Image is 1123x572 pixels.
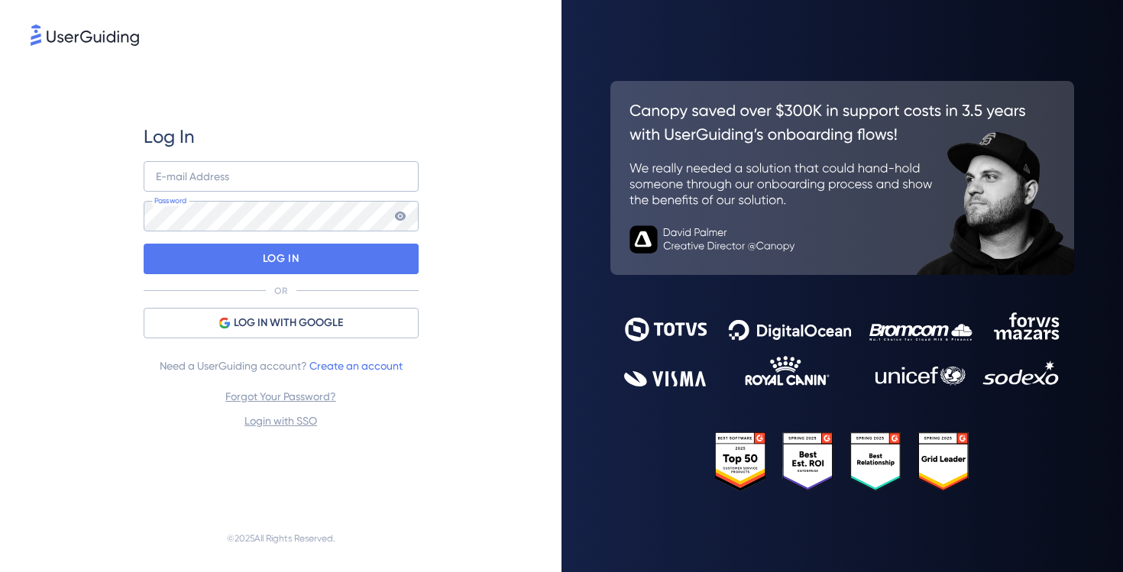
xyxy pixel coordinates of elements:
[144,161,419,192] input: example@company.com
[263,247,299,271] p: LOG IN
[160,357,403,375] span: Need a UserGuiding account?
[244,415,317,427] a: Login with SSO
[624,312,1060,386] img: 9302ce2ac39453076f5bc0f2f2ca889b.svg
[309,360,403,372] a: Create an account
[227,529,335,548] span: © 2025 All Rights Reserved.
[144,124,195,149] span: Log In
[715,432,970,490] img: 25303e33045975176eb484905ab012ff.svg
[234,314,343,332] span: LOG IN WITH GOOGLE
[225,390,336,402] a: Forgot Your Password?
[31,24,139,46] img: 8faab4ba6bc7696a72372aa768b0286c.svg
[274,285,287,297] p: OR
[610,81,1074,275] img: 26c0aa7c25a843aed4baddd2b5e0fa68.svg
